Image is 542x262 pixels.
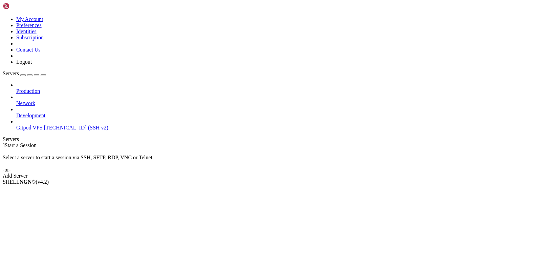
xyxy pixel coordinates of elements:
[16,100,35,106] span: Network
[3,70,46,76] a: Servers
[16,100,539,106] a: Network
[16,113,45,118] span: Development
[5,142,37,148] span: Start a Session
[16,125,539,131] a: Gitpod VPS [TECHNICAL_ID] (SSH v2)
[16,28,37,34] a: Identities
[16,94,539,106] li: Network
[20,179,32,185] b: NGN
[16,106,539,119] li: Development
[3,70,19,76] span: Servers
[3,179,49,185] span: SHELL ©
[44,125,108,130] span: [TECHNICAL_ID] (SSH v2)
[3,148,539,173] div: Select a server to start a session via SSH, SFTP, RDP, VNC or Telnet. -or-
[16,88,539,94] a: Production
[16,47,41,53] a: Contact Us
[16,125,43,130] span: Gitpod VPS
[16,88,40,94] span: Production
[3,3,42,9] img: Shellngn
[3,136,539,142] div: Servers
[16,22,42,28] a: Preferences
[16,16,43,22] a: My Account
[36,179,49,185] span: 4.2.0
[16,113,539,119] a: Development
[3,173,539,179] div: Add Server
[3,142,5,148] span: 
[16,82,539,94] li: Production
[16,119,539,131] li: Gitpod VPS [TECHNICAL_ID] (SSH v2)
[16,59,32,65] a: Logout
[16,35,44,40] a: Subscription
